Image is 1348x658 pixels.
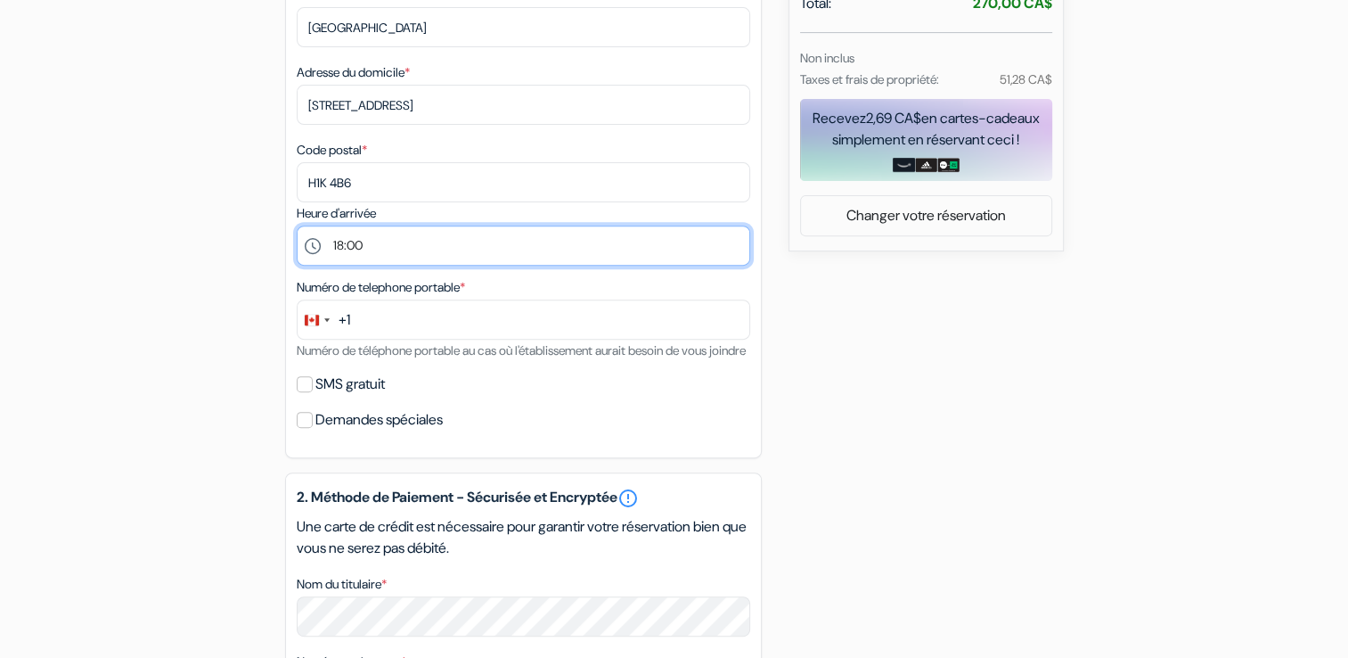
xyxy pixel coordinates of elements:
[297,278,465,297] label: Numéro de telephone portable
[297,141,367,160] label: Code postal
[315,372,385,397] label: SMS gratuit
[866,109,921,127] span: 2,69 CA$
[800,50,854,66] small: Non inclus
[893,158,915,172] img: amazon-card-no-text.png
[297,488,750,509] h5: 2. Méthode de Paiement - Sécurisée et Encryptée
[297,516,750,559] p: Une carte de crédit est nécessaire pour garantir votre réservation bien que vous ne serez pas déb...
[339,309,350,331] div: +1
[999,71,1051,87] small: 51,28 CA$
[297,575,387,594] label: Nom du titulaire
[915,158,937,172] img: adidas-card.png
[801,199,1051,233] a: Changer votre réservation
[800,108,1052,151] div: Recevez en cartes-cadeaux simplement en réservant ceci !
[297,342,746,358] small: Numéro de téléphone portable au cas où l'établissement aurait besoin de vous joindre
[315,407,443,432] label: Demandes spéciales
[298,300,350,339] button: Change country, selected Canada (+1)
[617,488,639,509] a: error_outline
[297,204,376,223] label: Heure d'arrivée
[937,158,960,172] img: uber-uber-eats-card.png
[800,71,939,87] small: Taxes et frais de propriété:
[297,63,410,82] label: Adresse du domicile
